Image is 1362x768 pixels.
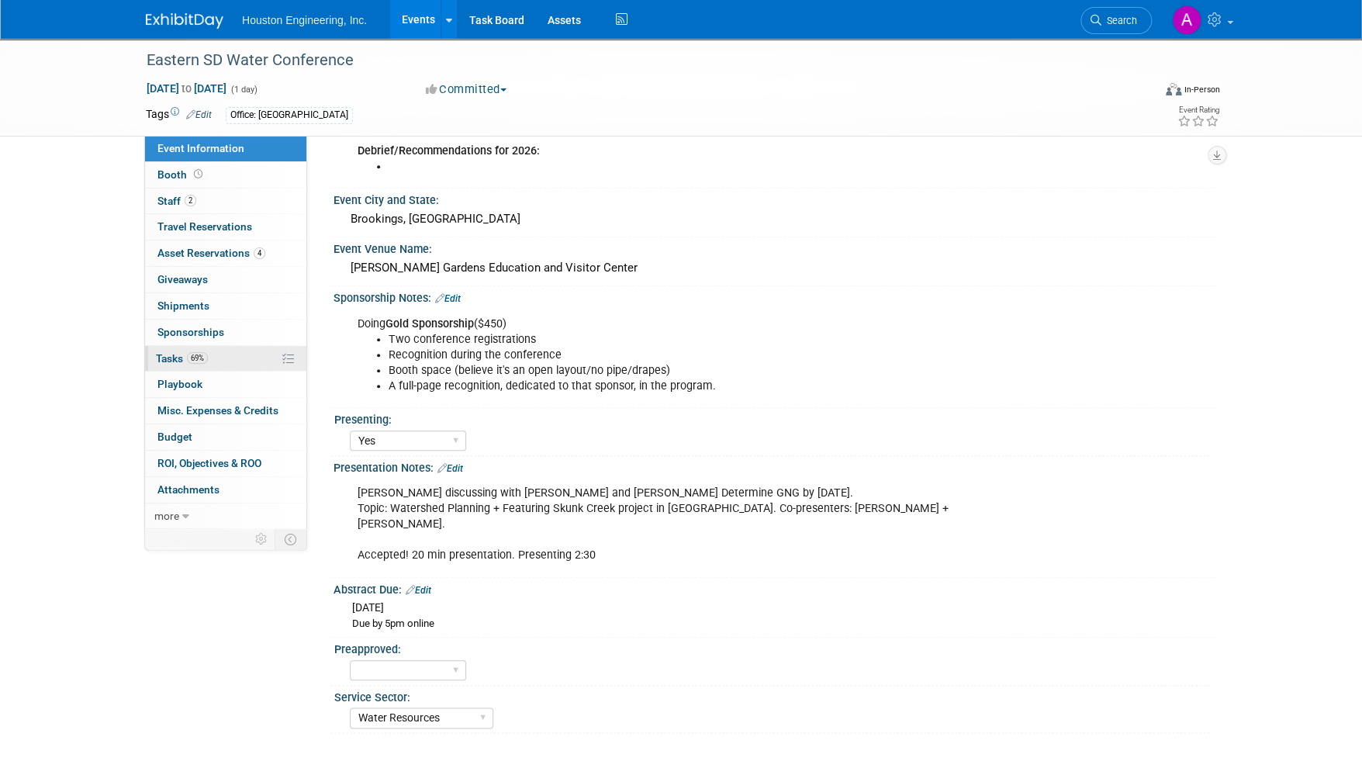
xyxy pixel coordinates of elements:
div: Preapproved: [334,638,1209,657]
div: Presenting: [334,408,1209,427]
div: Event City and State: [334,189,1216,208]
span: 4 [254,247,265,259]
a: Event Information [145,136,306,161]
td: Toggle Event Tabs [275,529,307,549]
img: Ali Ringheimer [1172,5,1201,35]
a: Attachments [145,477,306,503]
span: ROI, Objectives & ROO [157,457,261,469]
td: Personalize Event Tab Strip [248,529,275,549]
a: more [145,503,306,529]
img: Format-Inperson.png [1166,83,1181,95]
div: Eastern SD Water Conference [141,47,1129,74]
span: Playbook [157,378,202,390]
span: Tasks [156,352,208,365]
img: ExhibitDay [146,13,223,29]
div: Due by 5pm online [352,617,1205,631]
a: Tasks69% [145,346,306,372]
button: Committed [420,81,513,98]
span: Booth not reserved yet [191,168,206,180]
span: 69% [187,352,208,364]
span: Misc. Expenses & Credits [157,404,278,417]
a: Misc. Expenses & Credits [145,398,306,424]
span: Attachments [157,483,220,496]
a: Giveaways [145,267,306,292]
div: Brookings, [GEOGRAPHIC_DATA] [345,207,1205,231]
a: Edit [186,109,212,120]
a: Booth [145,162,306,188]
a: Shipments [145,293,306,319]
span: Search [1101,15,1137,26]
li: Two conference registrations [389,332,1036,348]
span: 2 [185,195,196,206]
li: Recognition during the conference [389,348,1036,363]
span: more [154,510,179,522]
div: Event Format [1060,81,1220,104]
a: Playbook [145,372,306,397]
b: Gold Sponsorship [385,317,474,330]
span: to [179,82,194,95]
span: [DATE] [352,601,384,614]
span: Booth [157,168,206,181]
div: [PERSON_NAME] discussing with [PERSON_NAME] and [PERSON_NAME] Determine GNG by [DATE]. Topic: Wat... [347,478,1046,571]
span: Sponsorships [157,326,224,338]
div: [PERSON_NAME] Gardens Education and Visitor Center [345,256,1205,280]
div: In-Person [1184,84,1220,95]
a: Asset Reservations4 [145,240,306,266]
span: Budget [157,431,192,443]
div: Abstract Due: [334,578,1216,598]
span: Shipments [157,299,209,312]
span: Asset Reservations [157,247,265,259]
a: Edit [435,293,461,304]
span: [DATE] [DATE] [146,81,227,95]
a: Travel Reservations [145,214,306,240]
div: Doing ($450) [347,309,1046,402]
span: Staff [157,195,196,207]
a: Edit [406,585,431,596]
a: Sponsorships [145,320,306,345]
span: Event Information [157,142,244,154]
td: Tags [146,106,212,124]
li: Booth space (believe it's an open layout/no pipe/drapes) [389,363,1036,379]
b: Debrief/Recommendations for 2026: [358,144,540,157]
a: ROI, Objectives & ROO [145,451,306,476]
span: Houston Engineering, Inc. [242,14,367,26]
span: (1 day) [230,85,258,95]
a: Staff2 [145,189,306,214]
span: Giveaways [157,273,208,285]
div: Presentation Notes: [334,456,1216,476]
a: Budget [145,424,306,450]
li: A full-page recognition, dedicated to that sponsor, in the program. [389,379,1036,394]
div: Event Venue Name: [334,237,1216,257]
a: Edit [437,463,463,474]
div: Event Rating [1177,106,1219,114]
span: Travel Reservations [157,220,252,233]
div: Sponsorship Notes: [334,286,1216,306]
div: Office: [GEOGRAPHIC_DATA] [226,107,353,123]
div: Service Sector: [334,686,1209,705]
a: Search [1080,7,1152,34]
